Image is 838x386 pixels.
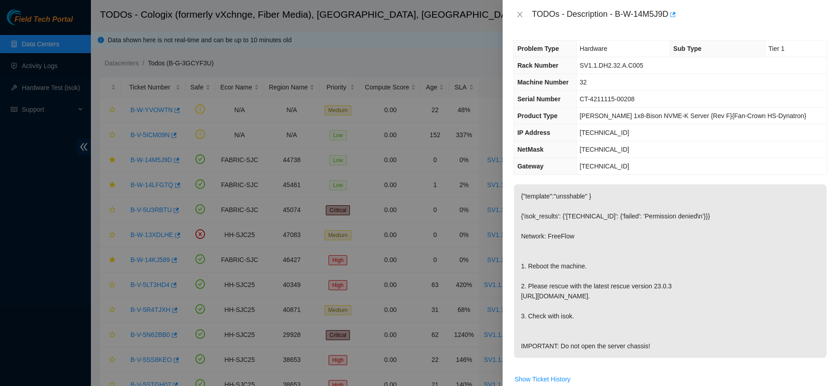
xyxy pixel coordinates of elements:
[517,45,559,52] span: Problem Type
[580,79,587,86] span: 32
[580,163,629,170] span: [TECHNICAL_ID]
[517,112,557,119] span: Product Type
[580,62,643,69] span: SV1.1.DH2.32.A.C005
[673,45,702,52] span: Sub Type
[517,95,560,103] span: Serial Number
[514,10,526,19] button: Close
[580,95,635,103] span: CT-4211115-00208
[532,7,827,22] div: TODOs - Description - B-W-14M5J9D
[580,129,629,136] span: [TECHNICAL_ID]
[514,374,570,384] span: Show Ticket History
[517,163,544,170] span: Gateway
[516,11,524,18] span: close
[517,129,550,136] span: IP Address
[517,62,558,69] span: Rack Number
[580,45,608,52] span: Hardware
[517,79,569,86] span: Machine Number
[517,146,544,153] span: NetMask
[580,146,629,153] span: [TECHNICAL_ID]
[580,112,807,119] span: [PERSON_NAME] 1x8-Bison NVME-K Server {Rev F}{Fan-Crown HS-Dynatron}
[514,184,827,358] p: {"template":"unsshable" } {'isok_results': {'[TECHNICAL_ID]': {'failed': 'Permission denied\n'}}}...
[768,45,784,52] span: Tier 1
